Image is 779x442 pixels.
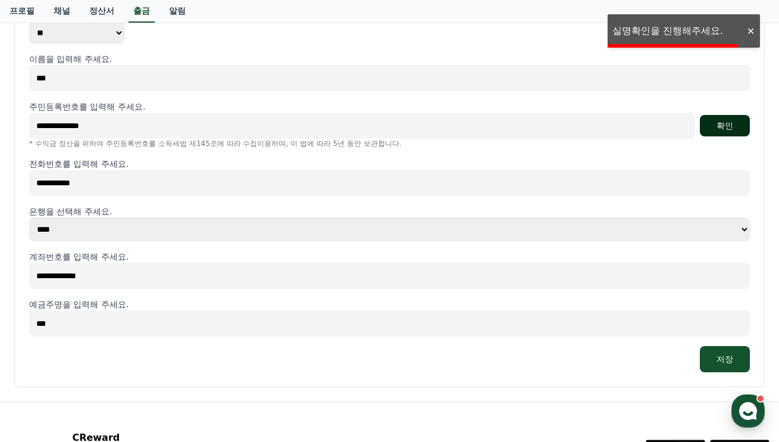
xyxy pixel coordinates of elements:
[29,101,145,113] p: 주민등록번호를 입력해 주세요.
[4,343,79,373] a: 홈
[29,139,750,148] p: * 수익금 정산을 위하여 주민등록번호를 소득세법 제145조에 따라 수집이용하며, 이 법에 따라 5년 동안 보관합니다.
[37,361,45,371] span: 홈
[700,115,750,136] button: 확인
[79,343,154,373] a: 대화
[29,251,750,263] p: 계좌번호를 입력해 주세요.
[184,361,198,371] span: 설정
[29,206,750,217] p: 은행을 선택해 주세요.
[29,53,750,65] p: 이름을 입력해 주세요.
[29,158,750,170] p: 전화번호를 입력해 주세요.
[154,343,229,373] a: 설정
[29,298,750,310] p: 예금주명을 입력해 주세요.
[700,346,750,372] button: 저장
[109,362,123,371] span: 대화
